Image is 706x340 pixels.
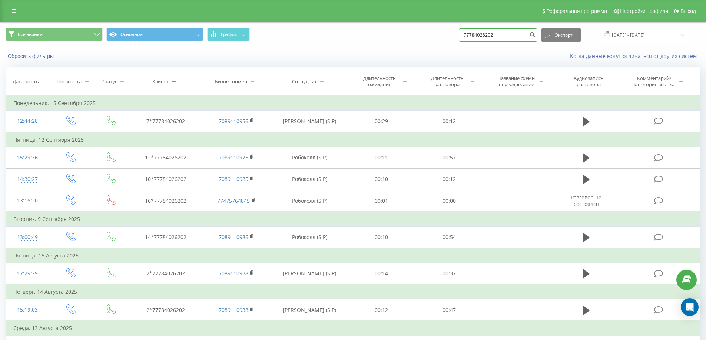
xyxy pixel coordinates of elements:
[348,226,415,248] td: 00:10
[130,190,201,212] td: 16*77784026202
[570,53,700,60] a: Когда данные могут отличаться от других систем
[272,111,348,132] td: [PERSON_NAME] (SIP)
[6,96,700,111] td: Понедельник, 15 Сентября 2025
[130,111,201,132] td: 7*77784026202
[130,299,201,321] td: 2*77784026202
[348,190,415,212] td: 00:01
[207,28,250,41] button: График
[564,75,613,88] div: Аудиозапись разговора
[680,8,696,14] span: Выход
[633,75,676,88] div: Комментарий/категория звонка
[6,28,103,41] button: Все звонки
[571,194,601,208] span: Разговор не состоялся
[546,8,607,14] span: Реферальная программа
[221,32,237,37] span: График
[219,118,248,125] a: 7089110956
[219,270,248,277] a: 7089110938
[56,78,82,85] div: Тип звонка
[415,226,483,248] td: 00:54
[217,197,250,204] a: 77475764845
[13,303,42,317] div: 15:19:03
[272,299,348,321] td: [PERSON_NAME] (SIP)
[415,263,483,285] td: 00:37
[219,233,248,240] a: 7089110986
[272,226,348,248] td: Робоколл (SIP)
[272,190,348,212] td: Робоколл (SIP)
[130,263,201,285] td: 2*77784026202
[106,28,203,41] button: Основной
[6,285,700,299] td: Четверг, 14 Августа 2025
[415,147,483,168] td: 00:57
[348,168,415,190] td: 00:10
[428,75,467,88] div: Длительность разговора
[415,168,483,190] td: 00:12
[13,230,42,245] div: 13:00:49
[360,75,400,88] div: Длительность ожидания
[130,147,201,168] td: 12*77784026202
[6,321,700,336] td: Среда, 13 Августа 2025
[215,78,247,85] div: Бизнес номер
[6,248,700,263] td: Пятница, 15 Августа 2025
[272,168,348,190] td: Робоколл (SIP)
[219,175,248,182] a: 7089110985
[272,263,348,285] td: [PERSON_NAME] (SIP)
[13,151,42,165] div: 15:29:36
[219,154,248,161] a: 7089110975
[272,147,348,168] td: Робоколл (SIP)
[18,31,43,37] span: Все звонки
[681,298,699,316] div: Open Intercom Messenger
[541,28,581,42] button: Экспорт
[13,172,42,186] div: 14:30:27
[13,78,40,85] div: Дата звонка
[102,78,117,85] div: Статус
[415,190,483,212] td: 00:00
[152,78,169,85] div: Клиент
[6,53,57,60] button: Сбросить фильтры
[348,263,415,285] td: 00:14
[6,212,700,226] td: Вторник, 9 Сентября 2025
[348,111,415,132] td: 00:29
[348,147,415,168] td: 00:11
[620,8,668,14] span: Настройки профиля
[130,168,201,190] td: 10*77784026202
[497,75,536,88] div: Название схемы переадресации
[130,226,201,248] td: 14*77784026202
[415,111,483,132] td: 00:12
[348,299,415,321] td: 00:12
[459,28,537,42] input: Поиск по номеру
[13,266,42,281] div: 17:29:29
[415,299,483,321] td: 00:47
[6,132,700,147] td: Пятница, 12 Сентября 2025
[219,306,248,313] a: 7089110938
[13,193,42,208] div: 13:16:20
[13,114,42,128] div: 12:44:28
[292,78,317,85] div: Сотрудник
